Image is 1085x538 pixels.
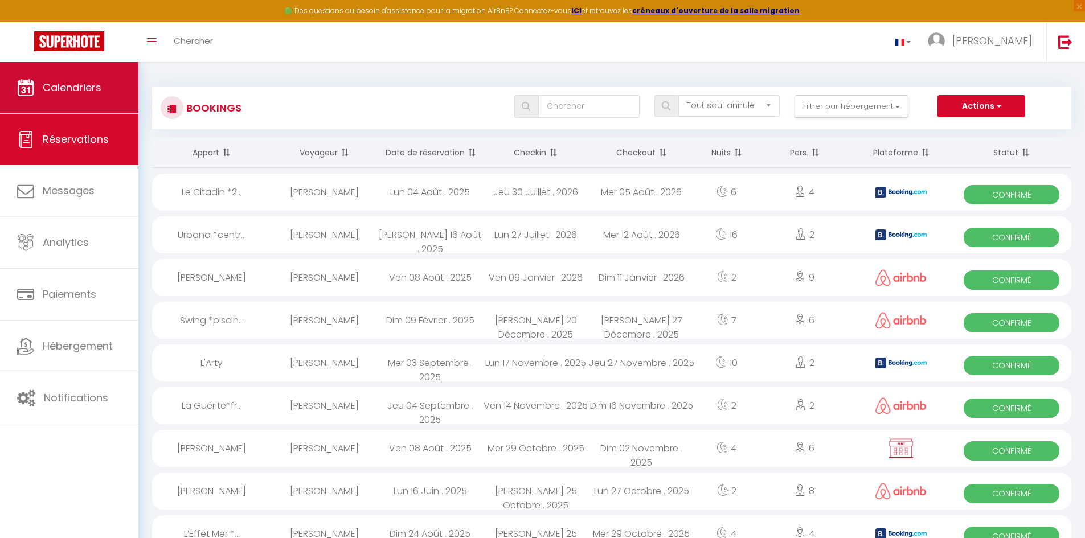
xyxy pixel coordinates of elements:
[43,183,95,198] span: Messages
[43,287,96,301] span: Paiements
[538,95,640,118] input: Chercher
[919,22,1046,62] a: ... [PERSON_NAME]
[759,138,850,168] th: Sort by people
[43,132,109,146] span: Réservations
[795,95,908,118] button: Filtrer par hébergement
[183,95,241,121] h3: Bookings
[43,80,101,95] span: Calendriers
[952,138,1071,168] th: Sort by status
[165,22,222,62] a: Chercher
[694,138,759,168] th: Sort by nights
[937,95,1025,118] button: Actions
[272,138,378,168] th: Sort by guest
[43,339,113,353] span: Hébergement
[152,138,272,168] th: Sort by rentals
[377,138,483,168] th: Sort by booking date
[9,5,43,39] button: Ouvrir le widget de chat LiveChat
[632,6,800,15] a: créneaux d'ouverture de la salle migration
[952,34,1032,48] span: [PERSON_NAME]
[483,138,589,168] th: Sort by checkin
[851,138,952,168] th: Sort by channel
[1058,35,1072,49] img: logout
[589,138,695,168] th: Sort by checkout
[43,235,89,249] span: Analytics
[34,31,104,51] img: Super Booking
[44,391,108,405] span: Notifications
[174,35,213,47] span: Chercher
[571,6,582,15] a: ICI
[928,32,945,50] img: ...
